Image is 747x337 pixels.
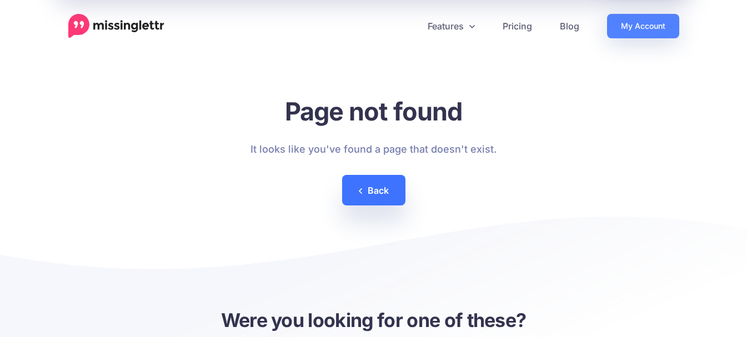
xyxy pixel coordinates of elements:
[489,14,546,38] a: Pricing
[250,96,497,127] h1: Page not found
[546,14,593,38] a: Blog
[414,14,489,38] a: Features
[607,14,679,38] a: My Account
[342,175,405,205] a: Back
[250,140,497,158] p: It looks like you've found a page that doesn't exist.
[68,308,679,333] h3: Were you looking for one of these?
